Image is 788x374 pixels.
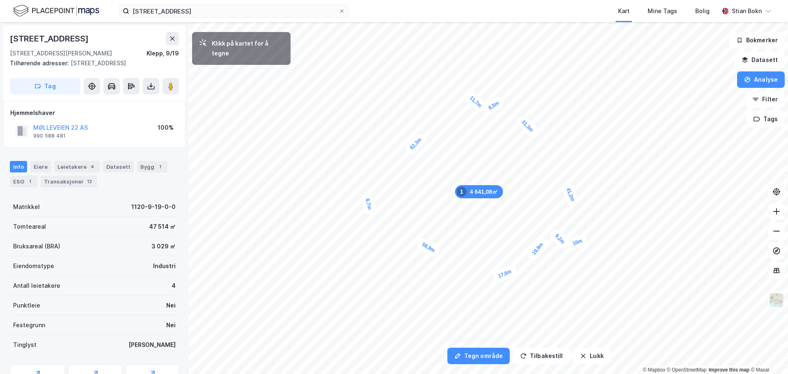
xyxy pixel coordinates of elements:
[33,133,66,139] div: 990 588 481
[10,60,71,67] span: Tilhørende adresser:
[13,202,40,212] div: Matrikkel
[172,281,176,291] div: 4
[566,233,589,251] div: Map marker
[526,236,550,262] div: Map marker
[403,131,428,156] div: Map marker
[10,108,179,118] div: Hjemmelshaver
[561,181,580,208] div: Map marker
[13,222,46,232] div: Tomteareal
[30,161,51,172] div: Eiere
[513,348,570,364] button: Tilbakestill
[10,176,37,187] div: ESG
[54,161,100,172] div: Leietakere
[153,261,176,271] div: Industri
[361,193,377,216] div: Map marker
[548,227,571,251] div: Map marker
[667,367,707,373] a: OpenStreetMap
[103,161,134,172] div: Datasett
[129,5,339,17] input: Søk på adresse, matrikkel, gårdeiere, leietakere eller personer
[158,123,174,133] div: 100%
[447,348,510,364] button: Tegn område
[415,236,442,259] div: Map marker
[13,261,54,271] div: Eiendomstype
[131,202,176,212] div: 1120-9-19-0-0
[709,367,749,373] a: Improve this map
[128,340,176,350] div: [PERSON_NAME]
[618,6,630,16] div: Kart
[747,335,788,374] iframe: Chat Widget
[151,241,176,251] div: 3 029 ㎡
[769,292,784,308] img: Z
[648,6,677,16] div: Mine Tags
[492,264,518,284] div: Map marker
[10,58,172,68] div: [STREET_ADDRESS]
[26,177,34,186] div: 1
[13,241,60,251] div: Bruksareal (BRA)
[732,6,762,16] div: Stian Bokn
[747,111,785,127] button: Tags
[166,301,176,310] div: Nei
[573,348,610,364] button: Lukk
[13,281,60,291] div: Antall leietakere
[149,222,176,232] div: 47 514 ㎡
[88,163,96,171] div: 4
[166,320,176,330] div: Nei
[10,48,112,58] div: [STREET_ADDRESS][PERSON_NAME]
[729,32,785,48] button: Bokmerker
[735,52,785,68] button: Datasett
[137,161,167,172] div: Bygg
[695,6,710,16] div: Bolig
[745,91,785,108] button: Filter
[13,320,45,330] div: Festegrunn
[147,48,179,58] div: Klepp, 9/19
[10,161,27,172] div: Info
[156,163,164,171] div: 1
[41,176,97,187] div: Transaksjoner
[747,335,788,374] div: Kontrollprogram for chat
[463,89,488,114] div: Map marker
[482,95,506,116] div: Map marker
[457,187,467,197] div: 1
[737,71,785,88] button: Analyse
[85,177,94,186] div: 12
[13,340,37,350] div: Tinglyst
[13,301,40,310] div: Punktleie
[10,78,80,94] button: Tag
[13,4,99,18] img: logo.f888ab2527a4732fd821a326f86c7f29.svg
[643,367,665,373] a: Mapbox
[455,185,503,198] div: Map marker
[10,32,90,45] div: [STREET_ADDRESS]
[212,39,284,58] div: Klikk på kartet for å tegne
[515,114,540,139] div: Map marker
